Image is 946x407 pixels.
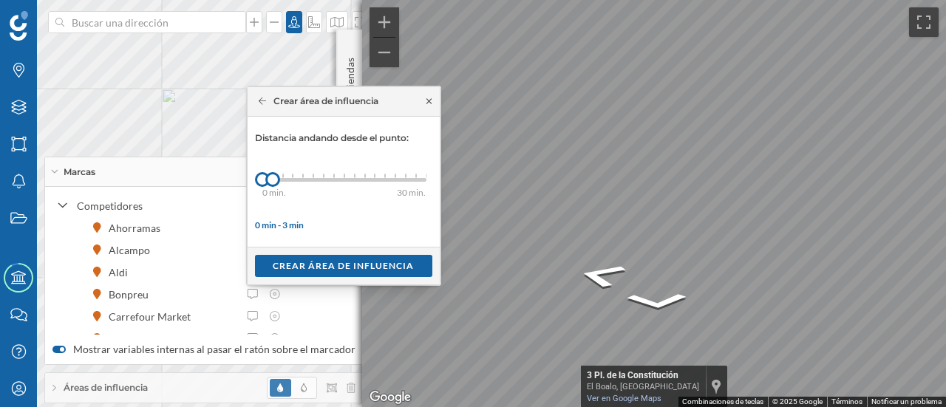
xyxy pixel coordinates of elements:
[871,397,942,406] a: Notificar un problema
[831,397,862,406] a: Términos (se abre en una nueva pestaña)
[255,219,432,232] div: 0 min - 3 min
[30,10,82,24] span: Soporte
[587,394,661,403] a: Ver en Google Maps
[262,185,299,200] div: 0 min.
[77,198,260,213] div: Competidores
[366,388,415,407] img: Google
[397,185,456,200] div: 30 min.
[587,382,699,391] div: El Boalo, [GEOGRAPHIC_DATA]
[109,287,156,302] div: Bonpreu
[556,256,646,294] path: Ir hacia el sudeste, Pl. de la Constitución
[64,381,148,394] span: Áreas de influencia
[711,378,721,394] a: Mostrar la ubicación en el mapa
[370,7,399,37] button: Ampliar
[587,370,699,382] div: 3 Pl. de la Constitución
[682,397,763,407] button: Combinaciones de teclas
[255,131,432,145] p: Distancia andando desde el punto:
[64,165,95,179] span: Marcas
[772,397,823,406] span: © 2025 Google
[10,11,28,41] img: Geoblink Logo
[611,289,704,315] path: Ir hacia el noreste, Pl. de la Constitución
[52,342,355,357] label: Mostrar variables internas al pasar el ratón sobre el marcador
[109,331,164,346] div: Coaliment
[343,52,358,124] p: Red de tiendas
[109,309,198,324] div: Carrefour Market
[909,7,939,37] button: Cambiar a la vista en pantalla completa
[109,264,135,280] div: Aldi
[259,95,379,108] div: Crear área de influencia
[370,38,399,67] button: Reducir
[109,220,168,236] div: Ahorramas
[109,242,157,258] div: Alcampo
[366,388,415,407] a: Abre esta zona en Google Maps (se abre en una nueva ventana)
